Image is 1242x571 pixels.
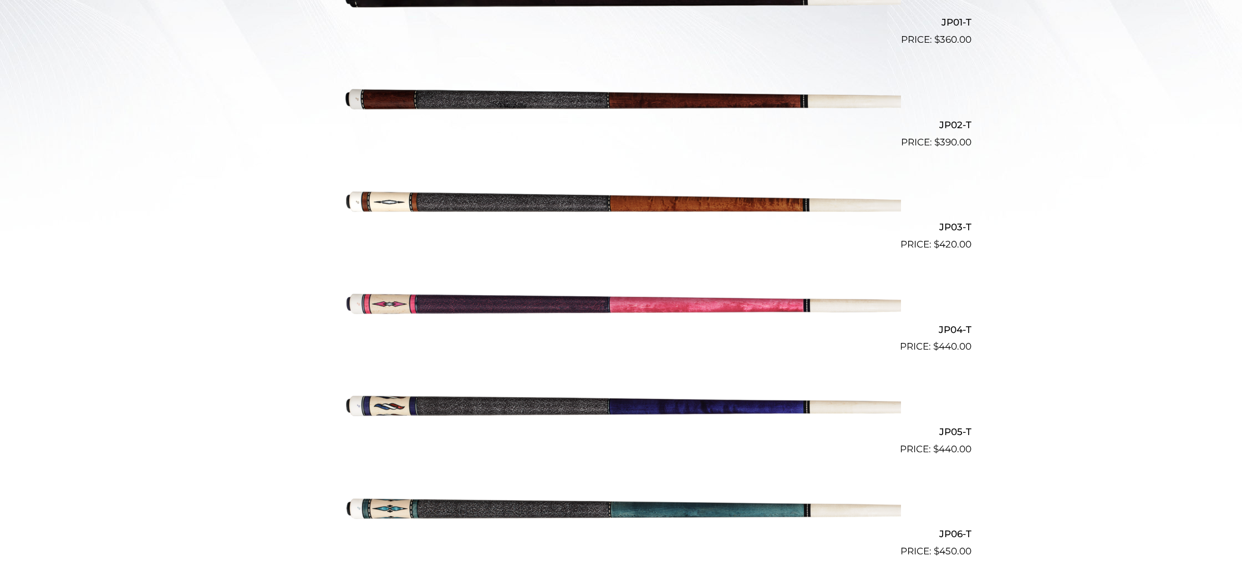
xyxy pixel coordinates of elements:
bdi: 390.00 [934,137,971,148]
span: $ [934,545,939,557]
a: JP05-T $440.00 [271,358,971,456]
a: JP04-T $440.00 [271,256,971,354]
img: JP02-T [341,52,901,145]
h2: JP06-T [271,524,971,544]
h2: JP02-T [271,114,971,135]
h2: JP04-T [271,319,971,340]
h2: JP03-T [271,217,971,238]
a: JP03-T $420.00 [271,154,971,252]
a: JP06-T $450.00 [271,461,971,559]
bdi: 360.00 [934,34,971,45]
img: JP03-T [341,154,901,247]
span: $ [933,341,939,352]
img: JP05-T [341,358,901,452]
img: JP06-T [341,461,901,554]
img: JP04-T [341,256,901,350]
bdi: 450.00 [934,545,971,557]
span: $ [933,443,939,454]
bdi: 420.00 [934,239,971,250]
span: $ [934,34,940,45]
bdi: 440.00 [933,443,971,454]
h2: JP05-T [271,421,971,442]
a: JP02-T $390.00 [271,52,971,149]
span: $ [934,137,940,148]
span: $ [934,239,939,250]
bdi: 440.00 [933,341,971,352]
h2: JP01-T [271,12,971,33]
